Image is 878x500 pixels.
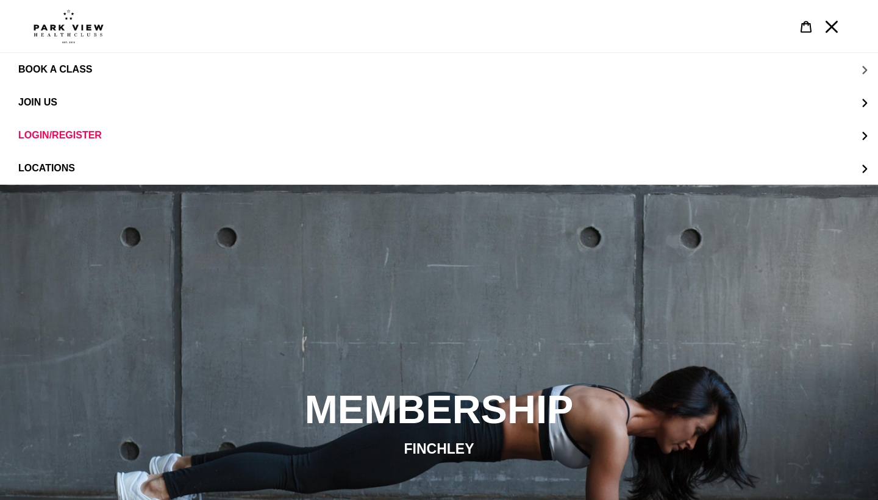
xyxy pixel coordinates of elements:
[18,163,75,174] span: LOCATIONS
[819,13,844,40] button: Menu
[34,9,104,43] img: Park view health clubs is a gym near you.
[107,385,771,433] h2: MEMBERSHIP
[404,440,474,456] span: FINCHLEY
[18,97,57,107] span: JOIN US
[18,130,102,141] span: LOGIN/REGISTER
[18,64,92,75] span: BOOK A CLASS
